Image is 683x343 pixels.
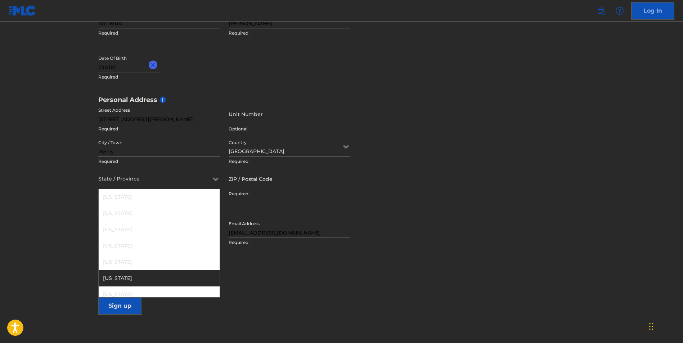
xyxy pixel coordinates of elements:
p: Required [98,74,220,80]
h5: Personal Address [98,96,585,104]
button: Close [149,54,159,76]
p: Required [98,158,220,165]
p: Required [229,30,350,36]
h5: Contact Information [98,205,350,213]
p: Required [229,191,350,197]
p: Required [98,126,220,132]
div: [US_STATE] [99,286,220,303]
input: Sign up [98,297,141,315]
label: Country [229,135,247,146]
img: search [597,6,605,15]
a: Public Search [594,4,608,18]
a: Log In [631,2,674,20]
p: Required [98,30,220,36]
p: Required [229,158,350,165]
p: Required [229,239,350,246]
div: [US_STATE] [99,254,220,270]
div: [US_STATE] [99,238,220,254]
div: [GEOGRAPHIC_DATA] [229,138,350,155]
span: i [159,97,166,103]
div: [US_STATE] [99,189,220,205]
div: [US_STATE] [99,270,220,286]
img: help [615,6,624,15]
img: MLC Logo [9,5,36,16]
div: Help [612,4,627,18]
div: Drag [649,316,653,337]
div: [US_STATE] [99,205,220,222]
div: [US_STATE] [99,222,220,238]
iframe: Chat Widget [647,308,683,343]
p: Optional [229,126,350,132]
